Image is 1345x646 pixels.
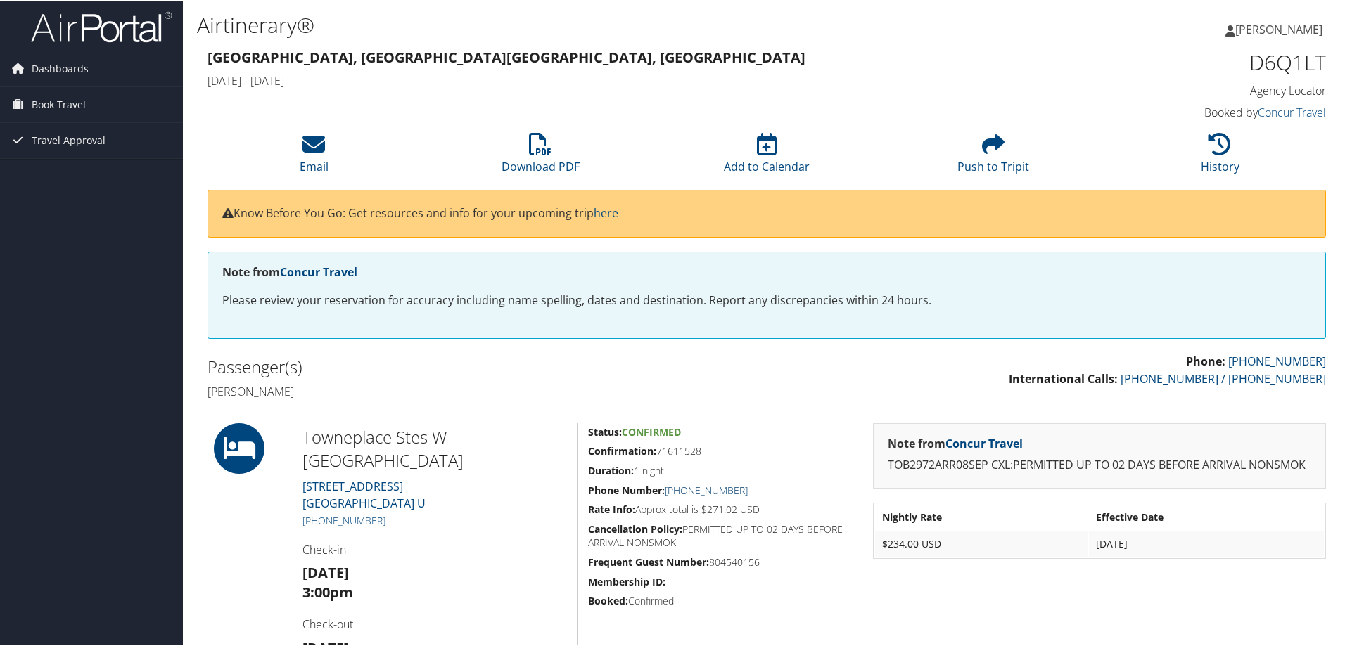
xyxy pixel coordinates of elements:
h5: Confirmed [588,593,851,607]
a: Email [300,139,329,173]
a: [PHONE_NUMBER] [1228,352,1326,368]
span: Dashboards [32,50,89,85]
strong: Duration: [588,463,634,476]
strong: [GEOGRAPHIC_DATA], [GEOGRAPHIC_DATA] [GEOGRAPHIC_DATA], [GEOGRAPHIC_DATA] [208,46,805,65]
h4: Check-out [302,615,566,631]
h4: [DATE] - [DATE] [208,72,1041,87]
span: [PERSON_NAME] [1235,20,1322,36]
th: Nightly Rate [875,503,1088,529]
strong: Note from [888,434,1023,450]
h4: Check-in [302,541,566,556]
a: Concur Travel [945,434,1023,450]
td: [DATE] [1089,530,1324,555]
a: Push to Tripit [957,139,1029,173]
strong: Cancellation Policy: [588,521,682,534]
h4: Booked by [1062,103,1326,119]
h1: D6Q1LT [1062,46,1326,76]
a: [STREET_ADDRESS][GEOGRAPHIC_DATA] U [302,477,426,510]
p: Please review your reservation for accuracy including name spelling, dates and destination. Repor... [222,290,1311,309]
h4: Agency Locator [1062,82,1326,97]
span: Book Travel [32,86,86,121]
th: Effective Date [1089,503,1324,529]
a: [PHONE_NUMBER] [665,482,748,496]
a: [PHONE_NUMBER] / [PHONE_NUMBER] [1121,370,1326,385]
span: Travel Approval [32,122,106,157]
h4: [PERSON_NAME] [208,382,756,398]
h1: Airtinerary® [197,9,957,39]
a: History [1201,139,1239,173]
strong: Confirmation: [588,443,656,456]
a: [PHONE_NUMBER] [302,512,385,526]
strong: [DATE] [302,562,349,581]
strong: Membership ID: [588,574,665,587]
strong: Phone Number: [588,482,665,496]
a: Concur Travel [1258,103,1326,119]
h5: 71611528 [588,443,851,457]
strong: Note from [222,263,357,278]
p: TOB2972ARR08SEP CXL:PERMITTED UP TO 02 DAYS BEFORE ARRIVAL NONSMOK [888,455,1311,473]
p: Know Before You Go: Get resources and info for your upcoming trip [222,203,1311,221]
strong: Frequent Guest Number: [588,554,709,567]
strong: Booked: [588,593,628,606]
strong: Status: [588,424,622,437]
h5: PERMITTED UP TO 02 DAYS BEFORE ARRIVAL NONSMOK [588,521,851,548]
h5: 804540156 [588,554,851,568]
h2: Towneplace Stes W [GEOGRAPHIC_DATA] [302,424,566,471]
a: Add to Calendar [724,139,810,173]
a: [PERSON_NAME] [1225,7,1337,49]
strong: International Calls: [1009,370,1118,385]
strong: Phone: [1186,352,1225,368]
a: Concur Travel [280,263,357,278]
img: airportal-logo.png [31,9,172,42]
td: $234.00 USD [875,530,1088,555]
span: Confirmed [622,424,681,437]
h5: Approx total is $271.02 USD [588,501,851,515]
strong: 3:00pm [302,581,353,600]
strong: Rate Info: [588,501,635,515]
a: here [594,204,618,219]
a: Download PDF [502,139,580,173]
h2: Passenger(s) [208,354,756,377]
h5: 1 night [588,463,851,477]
